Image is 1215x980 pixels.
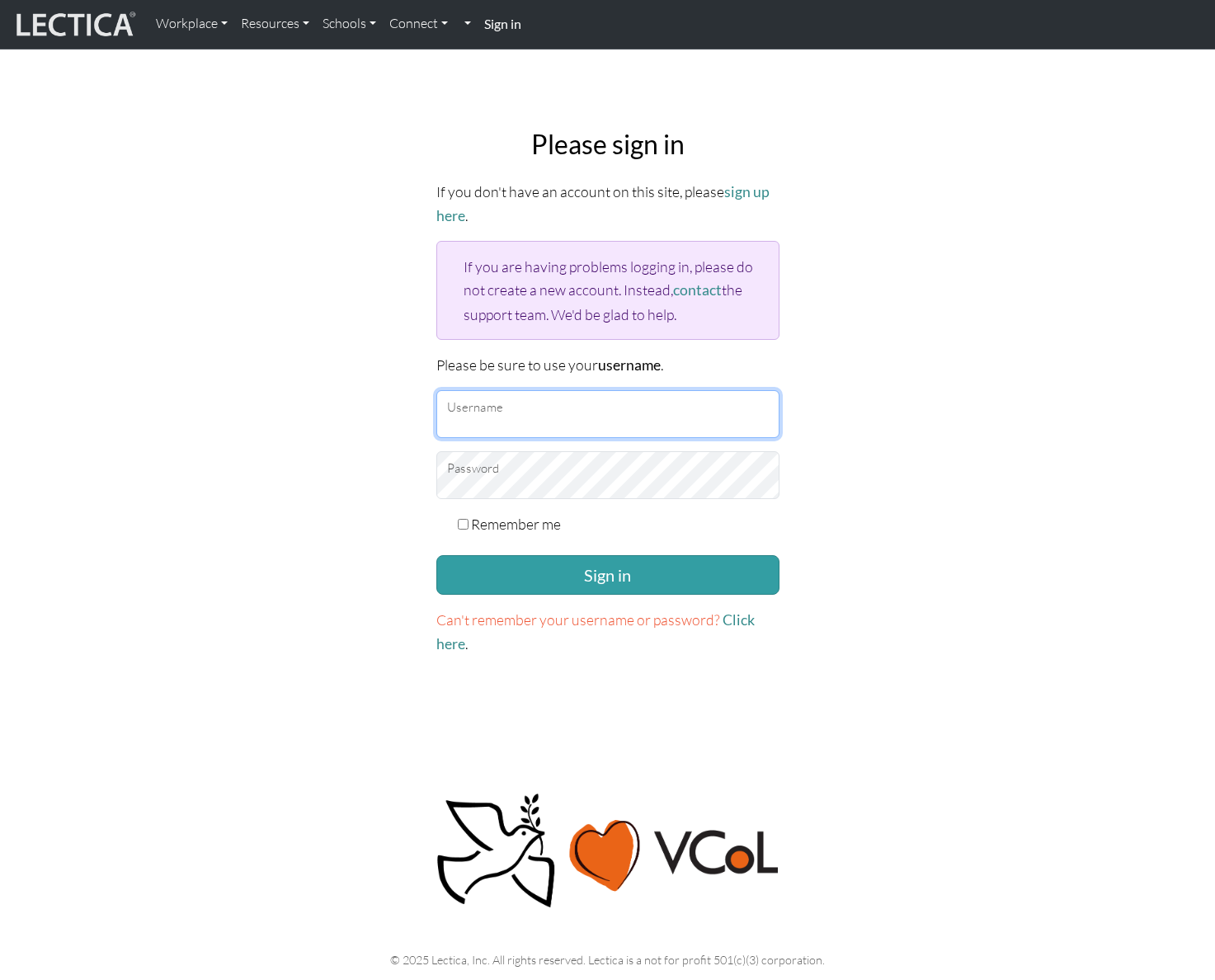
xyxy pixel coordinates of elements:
[673,281,722,299] a: contact
[478,7,528,42] a: Sign in
[436,610,720,629] span: Can't remember your username or password?
[598,356,661,374] strong: username
[436,180,779,228] p: If you don't have an account on this site, please .
[436,241,779,339] div: If you are having problems logging in, please do not create a new account. Instead, the support t...
[471,512,561,535] label: Remember me
[436,608,779,656] p: .
[149,7,234,41] a: Workplace
[73,950,1142,969] p: © 2025 Lectica, Inc. All rights reserved. Lectica is a not for profit 501(c)(3) corporation.
[436,555,779,595] button: Sign in
[383,7,454,41] a: Connect
[431,791,784,911] img: Peace, love, VCoL
[436,129,779,160] h2: Please sign in
[316,7,383,41] a: Schools
[234,7,316,41] a: Resources
[12,9,136,40] img: lecticalive
[484,16,521,31] strong: Sign in
[436,390,779,438] input: Username
[436,353,779,377] p: Please be sure to use your .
